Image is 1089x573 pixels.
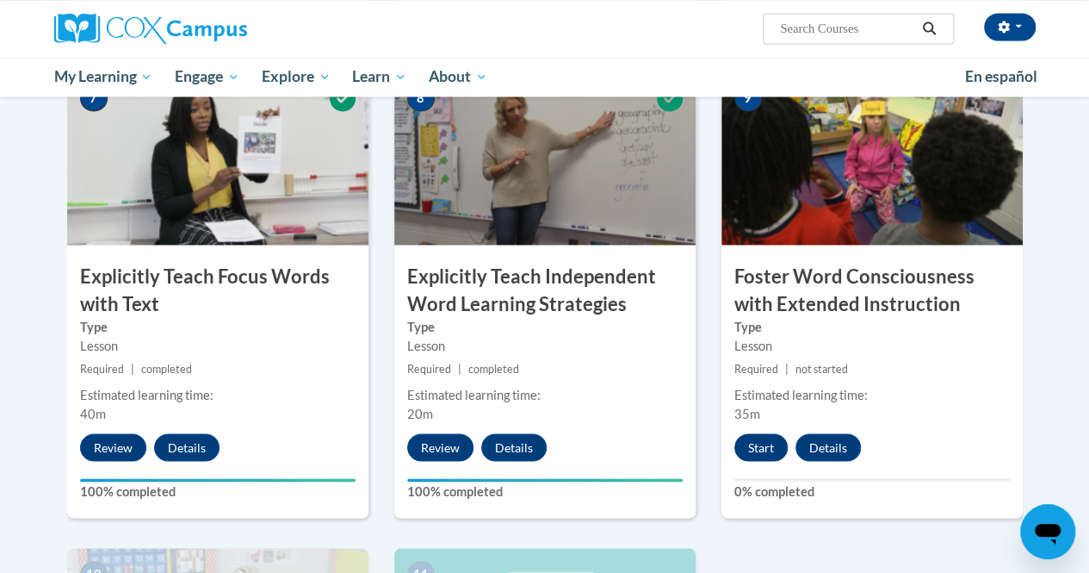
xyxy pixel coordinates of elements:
[407,478,683,482] div: Your progress
[734,433,788,461] button: Start
[458,362,461,375] span: |
[734,406,760,420] span: 35m
[481,433,547,461] button: Details
[429,66,487,87] span: About
[341,57,418,97] a: Learn
[154,433,220,461] button: Details
[734,385,1010,404] div: Estimated learning time:
[54,13,364,44] a: Cox Campus
[67,72,368,245] img: Course Image
[67,264,368,317] h3: Explicitly Teach Focus Words with Text
[965,67,1037,85] span: En español
[734,482,1010,501] label: 0% completed
[80,317,356,336] label: Type
[131,362,134,375] span: |
[80,406,106,420] span: 40m
[407,336,683,355] div: Lesson
[352,66,406,87] span: Learn
[141,362,192,375] span: completed
[468,362,519,375] span: completed
[721,264,1023,317] h3: Foster Word Consciousness with Extended Instruction
[778,18,916,39] input: Search Courses
[80,362,124,375] span: Required
[80,336,356,355] div: Lesson
[164,57,251,97] a: Engage
[53,66,152,87] span: My Learning
[407,362,451,375] span: Required
[80,433,146,461] button: Review
[785,362,789,375] span: |
[80,385,356,404] div: Estimated learning time:
[418,57,498,97] a: About
[407,317,683,336] label: Type
[734,336,1010,355] div: Lesson
[407,406,433,420] span: 20m
[394,264,696,317] h3: Explicitly Teach Independent Word Learning Strategies
[407,85,435,111] span: 8
[916,18,942,39] button: Search
[175,66,239,87] span: Engage
[80,478,356,482] div: Your progress
[984,13,1036,40] button: Account Settings
[954,59,1049,95] a: En español
[407,433,473,461] button: Review
[734,85,762,111] span: 9
[1020,504,1075,559] iframe: Button to launch messaging window
[54,13,247,44] img: Cox Campus
[41,57,1049,97] div: Main menu
[251,57,342,97] a: Explore
[80,85,108,111] span: 7
[734,362,778,375] span: Required
[407,482,683,501] label: 100% completed
[394,72,696,245] img: Course Image
[795,362,848,375] span: not started
[43,57,164,97] a: My Learning
[80,482,356,501] label: 100% completed
[795,433,861,461] button: Details
[734,317,1010,336] label: Type
[262,66,331,87] span: Explore
[721,72,1023,245] img: Course Image
[407,385,683,404] div: Estimated learning time:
